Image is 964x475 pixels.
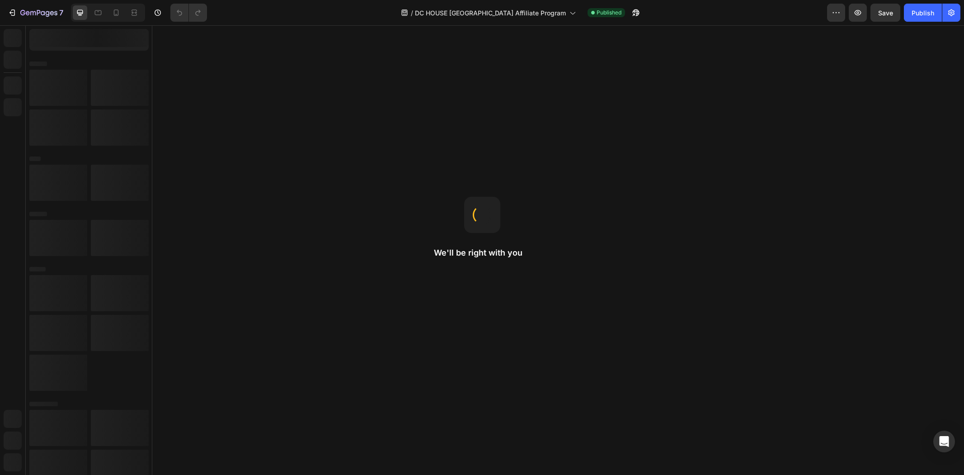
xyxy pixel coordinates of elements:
[415,8,566,18] span: DC HOUSE [GEOGRAPHIC_DATA] Affiliate Program
[59,7,63,18] p: 7
[411,8,413,18] span: /
[597,9,621,17] span: Published
[4,4,67,22] button: 7
[904,4,942,22] button: Publish
[870,4,900,22] button: Save
[878,9,893,17] span: Save
[912,8,934,18] div: Publish
[170,4,207,22] div: Undo/Redo
[434,247,531,258] h2: We'll be right with you
[933,431,955,452] div: Open Intercom Messenger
